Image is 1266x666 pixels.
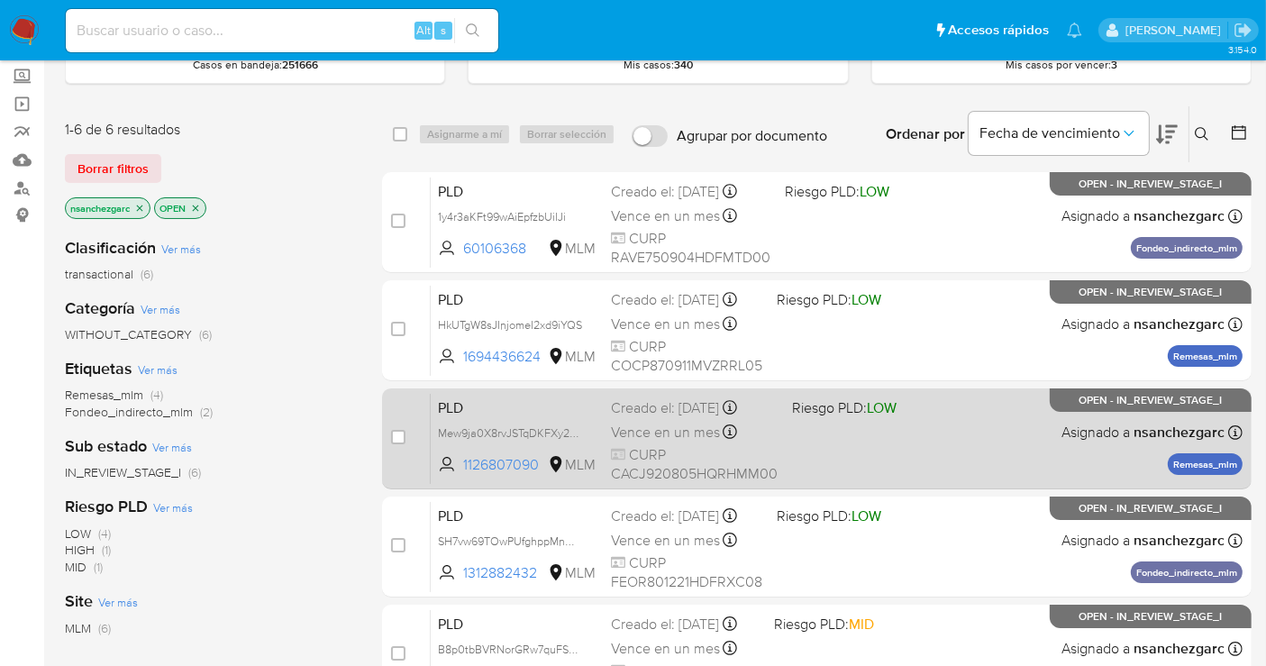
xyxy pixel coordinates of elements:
button: search-icon [454,18,491,43]
span: s [441,22,446,39]
a: Salir [1234,21,1252,40]
p: nancy.sanchezgarcia@mercadolibre.com.mx [1125,22,1227,39]
a: Notificaciones [1067,23,1082,38]
span: Accesos rápidos [948,21,1049,40]
input: Buscar usuario o caso... [66,19,498,42]
span: 3.154.0 [1228,42,1257,57]
span: Alt [416,22,431,39]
